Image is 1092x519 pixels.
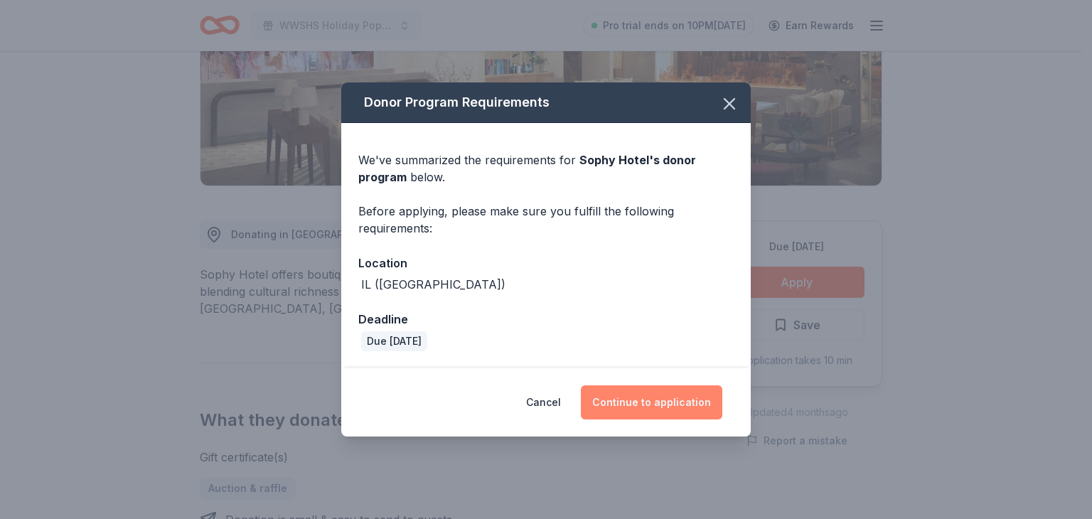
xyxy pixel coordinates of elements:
div: Due [DATE] [361,331,427,351]
div: Deadline [358,310,734,328]
div: Donor Program Requirements [341,82,751,123]
button: Cancel [526,385,561,419]
div: Location [358,254,734,272]
div: We've summarized the requirements for below. [358,151,734,186]
button: Continue to application [581,385,722,419]
div: IL ([GEOGRAPHIC_DATA]) [361,276,505,293]
div: Before applying, please make sure you fulfill the following requirements: [358,203,734,237]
